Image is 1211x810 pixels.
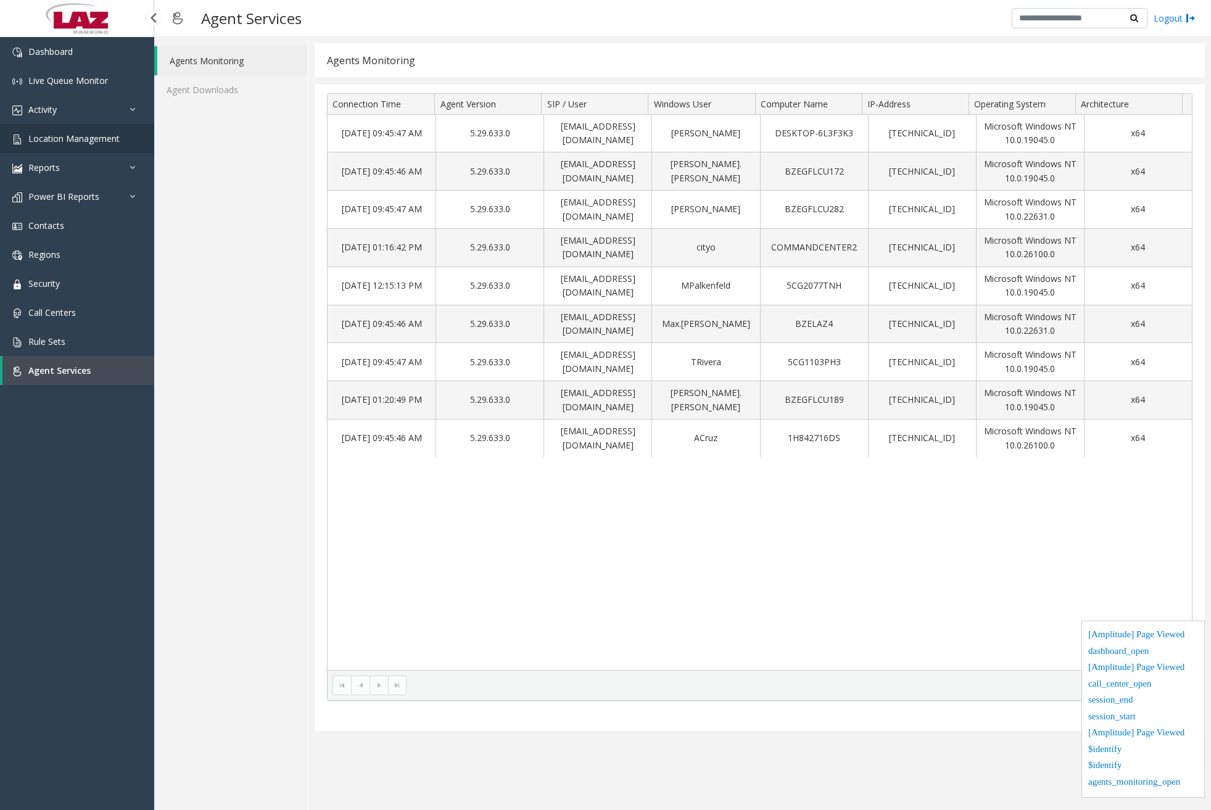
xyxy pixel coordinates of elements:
span: Connection Time [333,98,401,110]
td: [DATE] 09:45:47 AM [328,191,436,229]
td: BZEGFLCU282 [760,191,868,229]
td: 5CG1103PH3 [760,343,868,381]
td: [PERSON_NAME].[PERSON_NAME] [651,152,759,191]
td: x64 [1084,267,1192,305]
span: Power BI Reports [28,191,99,202]
div: dashboard_open [1088,644,1198,661]
td: [TECHNICAL_ID] [868,381,976,419]
span: Agent Services [28,365,91,376]
td: 5.29.633.0 [436,267,544,305]
div: [Amplitude] Page Viewed [1088,627,1198,644]
td: [EMAIL_ADDRESS][DOMAIN_NAME] [544,305,651,344]
td: [PERSON_NAME].[PERSON_NAME] [651,381,759,419]
td: [EMAIL_ADDRESS][DOMAIN_NAME] [544,191,651,229]
td: Microsoft Windows NT 10.0.19045.0 [976,115,1084,153]
td: TRivera [651,343,759,381]
td: [DATE] 12:15:13 PM [328,267,436,305]
img: 'icon' [12,105,22,115]
td: 5.29.633.0 [436,115,544,153]
td: [PERSON_NAME] [651,191,759,229]
td: 5CG2077TNH [760,267,868,305]
span: Reports [28,162,60,173]
td: 5.29.633.0 [436,343,544,381]
td: x64 [1084,191,1192,229]
span: Rule Sets [28,336,65,347]
td: Max.[PERSON_NAME] [651,305,759,344]
td: Microsoft Windows NT 10.0.22631.0 [976,191,1084,229]
img: pageIcon [167,3,189,33]
td: 5.29.633.0 [436,305,544,344]
img: 'icon' [12,163,22,173]
td: x64 [1084,305,1192,344]
div: session_start [1088,709,1198,726]
img: 'icon' [12,76,22,86]
td: [TECHNICAL_ID] [868,115,976,153]
img: 'icon' [12,134,22,144]
td: 5.29.633.0 [436,229,544,267]
div: [Amplitude] Page Viewed [1088,660,1198,677]
div: $identify [1088,742,1198,759]
td: COMMANDCENTER2 [760,229,868,267]
span: Live Queue Monitor [28,75,108,86]
td: [EMAIL_ADDRESS][DOMAIN_NAME] [544,267,651,305]
td: BZEGFLCU189 [760,381,868,419]
span: Architecture [1081,98,1129,110]
span: SIP / User [547,98,587,110]
img: 'icon' [12,221,22,231]
span: Security [28,278,60,289]
td: x64 [1084,419,1192,457]
td: [TECHNICAL_ID] [868,152,976,191]
div: call_center_open [1088,677,1198,693]
td: [EMAIL_ADDRESS][DOMAIN_NAME] [544,419,651,457]
div: $identify [1088,758,1198,775]
span: Location Management [28,133,120,144]
td: Microsoft Windows NT 10.0.26100.0 [976,229,1084,267]
td: [DATE] 09:45:46 AM [328,152,436,191]
div: Agents Monitoring [327,52,415,68]
td: [DATE] 09:45:46 AM [328,305,436,344]
td: Microsoft Windows NT 10.0.19045.0 [976,343,1084,381]
td: [DATE] 09:45:47 AM [328,115,436,153]
td: 5.29.633.0 [436,381,544,419]
td: BZEGFLCU172 [760,152,868,191]
td: x64 [1084,381,1192,419]
td: [TECHNICAL_ID] [868,191,976,229]
a: Agent Downloads [154,75,308,104]
td: 5.29.633.0 [436,419,544,457]
img: 'icon' [12,279,22,289]
td: 5.29.633.0 [436,152,544,191]
td: 5.29.633.0 [436,191,544,229]
td: x64 [1084,152,1192,191]
td: [DATE] 01:20:49 PM [328,381,436,419]
td: cityo [651,229,759,267]
td: [EMAIL_ADDRESS][DOMAIN_NAME] [544,152,651,191]
td: MPalkenfeld [651,267,759,305]
img: 'icon' [12,48,22,57]
td: [DATE] 01:16:42 PM [328,229,436,267]
td: [DATE] 09:45:47 AM [328,343,436,381]
td: x64 [1084,229,1192,267]
span: IP-Address [867,98,911,110]
td: x64 [1084,115,1192,153]
div: [Amplitude] Page Viewed [1088,725,1198,742]
td: [PERSON_NAME] [651,115,759,153]
td: 1H842716DS [760,419,868,457]
h3: Agent Services [195,3,308,33]
td: Microsoft Windows NT 10.0.19045.0 [976,152,1084,191]
td: [EMAIL_ADDRESS][DOMAIN_NAME] [544,343,651,381]
td: [TECHNICAL_ID] [868,343,976,381]
div: Data table [328,94,1192,670]
a: Agents Monitoring [157,46,308,75]
td: [TECHNICAL_ID] [868,267,976,305]
span: Computer Name [761,98,828,110]
td: [DATE] 09:45:46 AM [328,419,436,457]
td: [EMAIL_ADDRESS][DOMAIN_NAME] [544,381,651,419]
span: Activity [28,104,57,115]
td: [EMAIL_ADDRESS][DOMAIN_NAME] [544,115,651,153]
td: [TECHNICAL_ID] [868,419,976,457]
a: Agent Services [2,356,154,385]
td: [EMAIL_ADDRESS][DOMAIN_NAME] [544,229,651,267]
td: DESKTOP-6L3F3K3 [760,115,868,153]
td: x64 [1084,343,1192,381]
div: session_end [1088,693,1198,709]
